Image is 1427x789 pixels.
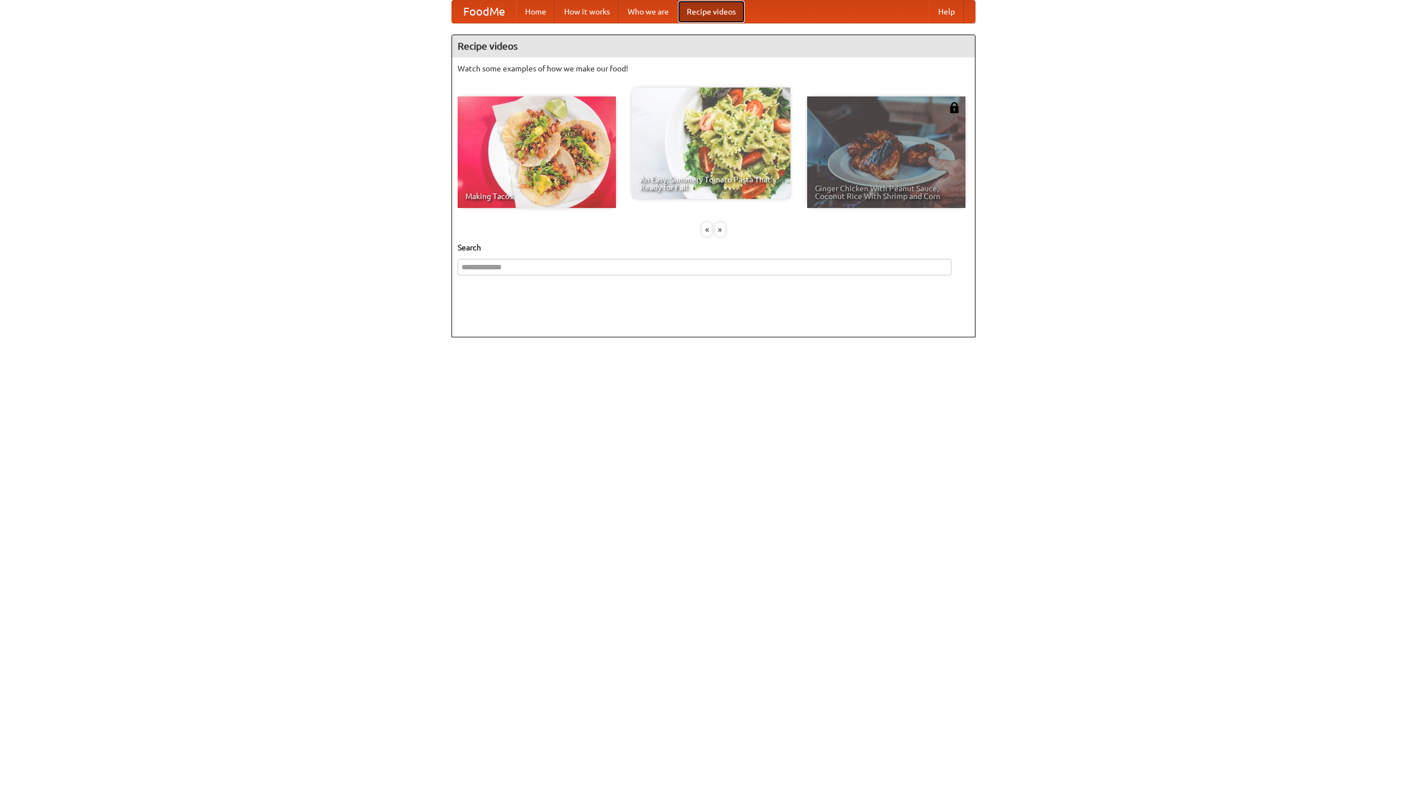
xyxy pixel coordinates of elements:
a: An Easy, Summery Tomato Pasta That's Ready for Fall [632,88,790,199]
h5: Search [458,242,969,253]
p: Watch some examples of how we make our food! [458,63,969,74]
a: Help [929,1,964,23]
div: « [702,222,712,236]
a: How it works [555,1,619,23]
span: An Easy, Summery Tomato Pasta That's Ready for Fall [640,176,783,191]
h4: Recipe videos [452,35,975,57]
div: » [715,222,725,236]
a: Home [516,1,555,23]
a: FoodMe [452,1,516,23]
a: Making Tacos [458,96,616,208]
a: Recipe videos [678,1,745,23]
span: Making Tacos [465,192,608,200]
a: Who we are [619,1,678,23]
img: 483408.png [949,102,960,113]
